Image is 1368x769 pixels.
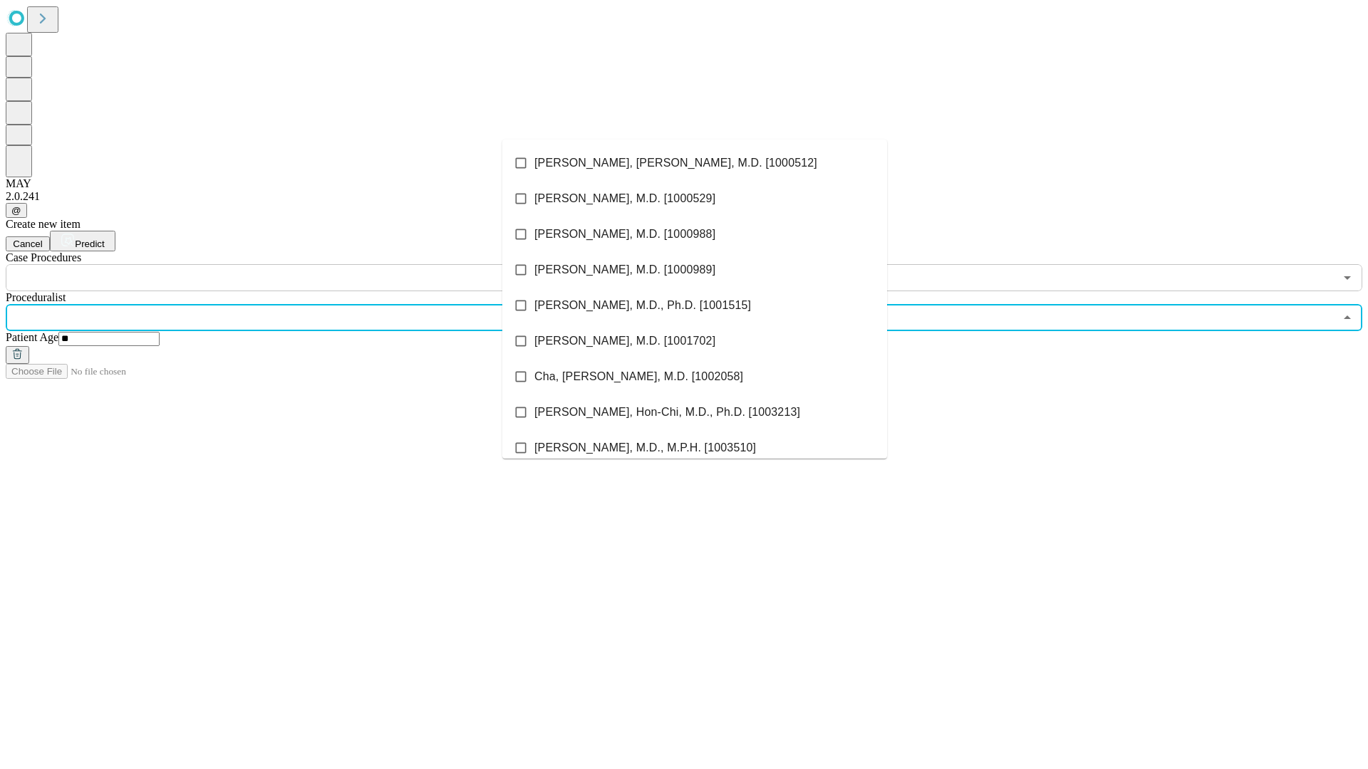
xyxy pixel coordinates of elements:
[6,236,50,251] button: Cancel
[534,333,715,350] span: [PERSON_NAME], M.D. [1001702]
[6,218,81,230] span: Create new item
[13,239,43,249] span: Cancel
[1337,268,1357,288] button: Open
[534,404,800,421] span: [PERSON_NAME], Hon-Chi, M.D., Ph.D. [1003213]
[534,155,817,172] span: [PERSON_NAME], [PERSON_NAME], M.D. [1000512]
[6,190,1362,203] div: 2.0.241
[75,239,104,249] span: Predict
[1337,308,1357,328] button: Close
[50,231,115,251] button: Predict
[534,261,715,278] span: [PERSON_NAME], M.D. [1000989]
[6,203,27,218] button: @
[534,439,756,456] span: [PERSON_NAME], M.D., M.P.H. [1003510]
[534,297,751,314] span: [PERSON_NAME], M.D., Ph.D. [1001515]
[534,226,715,243] span: [PERSON_NAME], M.D. [1000988]
[6,291,66,303] span: Proceduralist
[6,251,81,263] span: Scheduled Procedure
[6,177,1362,190] div: MAY
[534,368,743,385] span: Cha, [PERSON_NAME], M.D. [1002058]
[534,190,715,207] span: [PERSON_NAME], M.D. [1000529]
[6,331,58,343] span: Patient Age
[11,205,21,216] span: @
